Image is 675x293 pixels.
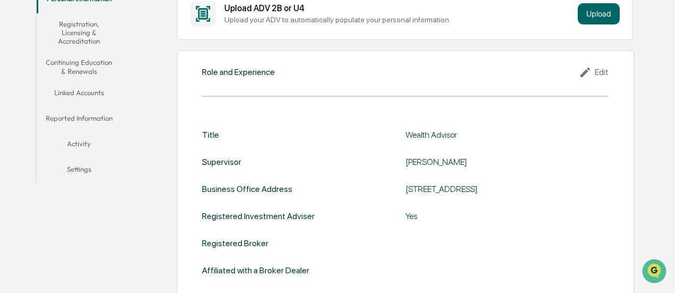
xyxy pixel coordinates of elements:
[406,184,609,194] div: [STREET_ADDRESS]
[181,84,193,97] button: Start new chat
[11,155,19,163] div: 🔎
[77,135,86,143] div: 🗄️
[11,81,30,100] img: 1746055101610-c473b297-6a78-478c-a979-82029cc54cd1
[579,66,609,79] div: Edit
[202,211,315,221] div: Registered Investment Adviser
[21,154,67,164] span: Data Lookup
[406,211,609,221] div: Yes
[202,265,309,275] div: Affiliated with a Broker Dealer
[641,258,670,287] iframe: Open customer support
[406,130,609,140] div: Wealth Advisor
[37,133,121,158] button: Activity
[36,91,134,100] div: We're available if you need us!
[202,67,275,77] div: Role and Experience
[202,130,219,140] div: Title
[21,133,69,144] span: Preclearance
[37,82,121,107] button: Linked Accounts
[406,157,609,167] div: [PERSON_NAME]
[202,238,268,248] div: Registered Broker
[75,179,129,188] a: Powered byPylon
[11,135,19,143] div: 🖐️
[37,13,121,52] button: Registration, Licensing & Accreditation
[202,157,241,167] div: Supervisor
[224,3,573,13] div: Upload ADV 2B or U4
[202,184,292,194] div: Business Office Address
[578,3,620,24] button: Upload
[37,52,121,82] button: Continuing Education & Renewals
[36,81,174,91] div: Start new chat
[73,129,136,148] a: 🗄️Attestations
[224,15,573,24] div: Upload your ADV to automatically populate your personal information.
[37,107,121,133] button: Reported Information
[6,149,71,169] a: 🔎Data Lookup
[28,48,175,59] input: Clear
[11,22,193,39] p: How can we help?
[6,129,73,148] a: 🖐️Preclearance
[37,158,121,184] button: Settings
[88,133,132,144] span: Attestations
[106,180,129,188] span: Pylon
